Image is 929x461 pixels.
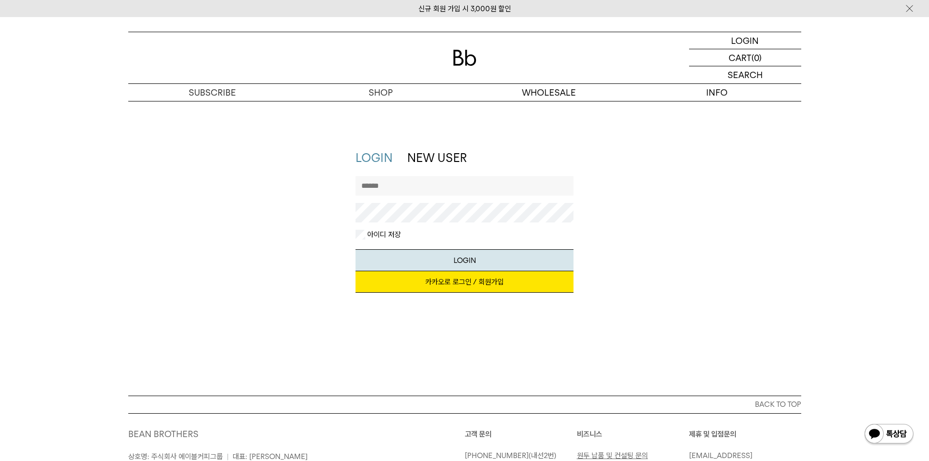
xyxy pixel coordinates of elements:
span: 상호명: 주식회사 에이블커피그룹 [128,452,223,461]
a: SUBSCRIBE [128,84,296,101]
span: 대표: [PERSON_NAME] [233,452,308,461]
span: | [227,452,229,461]
a: BEAN BROTHERS [128,429,198,439]
label: 아이디 저장 [365,230,401,240]
a: SHOP [296,84,465,101]
p: WHOLESALE [465,84,633,101]
img: 카카오톡 채널 1:1 채팅 버튼 [864,423,914,446]
a: LOGIN [356,151,393,165]
p: 비즈니스 [577,428,689,440]
a: LOGIN [689,32,801,49]
p: (0) [751,49,762,66]
p: 제휴 및 입점문의 [689,428,801,440]
button: BACK TO TOP [128,396,801,413]
p: LOGIN [731,32,759,49]
a: 카카오로 로그인 / 회원가입 [356,271,573,293]
img: 로고 [453,50,476,66]
p: INFO [633,84,801,101]
p: 고객 문의 [465,428,577,440]
p: SEARCH [728,66,763,83]
a: 신규 회원 가입 시 3,000원 할인 [418,4,511,13]
button: LOGIN [356,249,573,271]
a: 원두 납품 및 컨설팅 문의 [577,451,648,460]
a: [PHONE_NUMBER] [465,451,529,460]
a: NEW USER [407,151,467,165]
a: CART (0) [689,49,801,66]
p: CART [729,49,751,66]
